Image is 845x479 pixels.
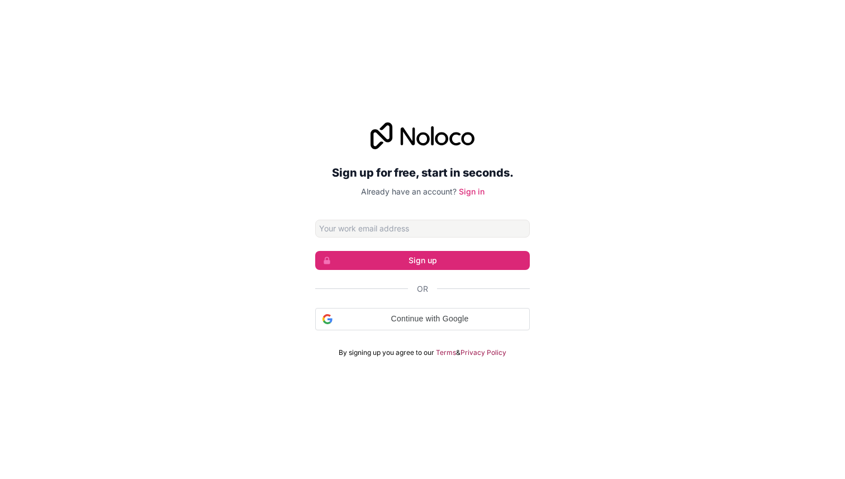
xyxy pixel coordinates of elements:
button: Sign up [315,251,530,270]
span: & [456,348,461,357]
div: Continue with Google [315,308,530,330]
input: Email address [315,220,530,238]
a: Terms [436,348,456,357]
span: Continue with Google [337,313,523,325]
span: Or [417,283,428,295]
span: By signing up you agree to our [339,348,434,357]
a: Sign in [459,187,485,196]
h2: Sign up for free, start in seconds. [315,163,530,183]
a: Privacy Policy [461,348,506,357]
span: Already have an account? [361,187,457,196]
